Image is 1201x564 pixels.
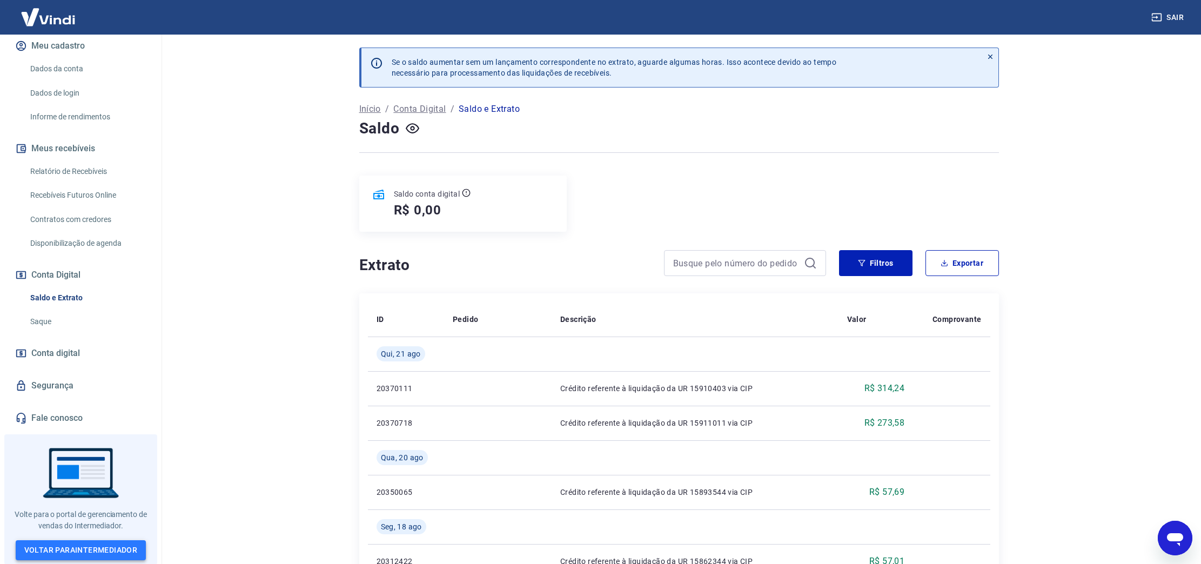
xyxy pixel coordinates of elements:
a: Voltar paraIntermediador [16,540,146,560]
p: / [451,103,454,116]
a: Início [359,103,381,116]
p: R$ 57,69 [869,486,904,499]
button: Filtros [839,250,913,276]
a: Contratos com credores [26,209,149,231]
img: Vindi [13,1,83,33]
p: Comprovante [932,314,981,325]
h4: Extrato [359,254,651,276]
a: Conta Digital [393,103,446,116]
p: Crédito referente à liquidação da UR 15893544 via CIP [560,487,830,498]
span: Seg, 18 ago [381,521,422,532]
button: Sair [1149,8,1188,28]
p: Saldo e Extrato [459,103,520,116]
p: Saldo conta digital [394,189,460,199]
p: ID [377,314,384,325]
h4: Saldo [359,118,400,139]
button: Meu cadastro [13,34,149,58]
iframe: Botão para abrir a janela de mensagens, conversa em andamento [1158,521,1192,555]
a: Conta digital [13,341,149,365]
a: Segurança [13,374,149,398]
a: Disponibilização de agenda [26,232,149,254]
p: R$ 273,58 [864,417,905,429]
p: Pedido [453,314,478,325]
button: Meus recebíveis [13,137,149,160]
button: Conta Digital [13,263,149,287]
input: Busque pelo número do pedido [673,255,800,271]
p: R$ 314,24 [864,382,905,395]
p: Crédito referente à liquidação da UR 15910403 via CIP [560,383,830,394]
span: Qui, 21 ago [381,348,421,359]
button: Exportar [925,250,999,276]
a: Dados da conta [26,58,149,80]
a: Saldo e Extrato [26,287,149,309]
a: Relatório de Recebíveis [26,160,149,183]
a: Dados de login [26,82,149,104]
span: Conta digital [31,346,80,361]
a: Saque [26,311,149,333]
p: Se o saldo aumentar sem um lançamento correspondente no extrato, aguarde algumas horas. Isso acon... [392,57,837,78]
a: Informe de rendimentos [26,106,149,128]
p: 20370111 [377,383,436,394]
p: / [385,103,389,116]
p: Valor [847,314,867,325]
p: Crédito referente à liquidação da UR 15911011 via CIP [560,418,830,428]
span: Qua, 20 ago [381,452,424,463]
p: Descrição [560,314,596,325]
h5: R$ 0,00 [394,202,442,219]
p: 20350065 [377,487,436,498]
a: Recebíveis Futuros Online [26,184,149,206]
p: 20370718 [377,418,436,428]
a: Fale conosco [13,406,149,430]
